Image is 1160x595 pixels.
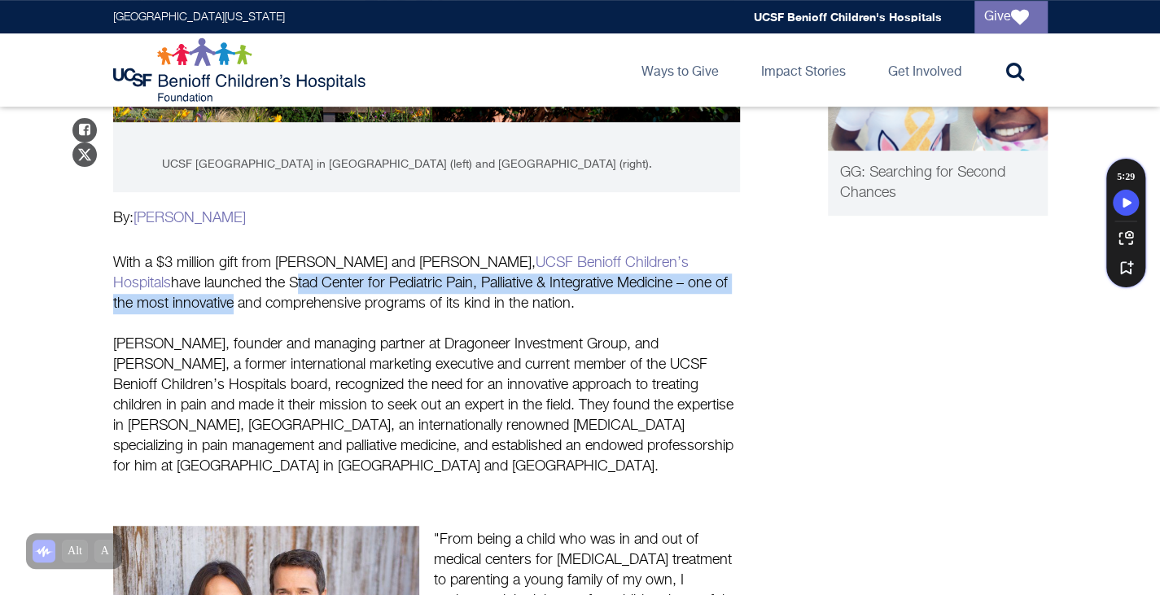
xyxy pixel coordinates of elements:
p: [PERSON_NAME], founder and managing partner at Dragoneer Investment Group, and [PERSON_NAME], a f... [113,335,740,477]
a: Give [974,1,1048,33]
a: Impact Stories [748,33,859,107]
a: Ways to Give [628,33,732,107]
a: Get Involved [875,33,974,107]
a: [GEOGRAPHIC_DATA][US_STATE] [113,11,285,23]
p: By: [113,208,740,229]
img: Logo for UCSF Benioff Children's Hospitals Foundation [113,37,370,103]
p: With a $3 million gift from [PERSON_NAME] and [PERSON_NAME], have launched the Stad Center for Pe... [113,253,740,314]
span: GG: Searching for Second Chances [840,165,1005,200]
a: [PERSON_NAME] [134,211,246,225]
a: UCSF Benioff Children’s Hospitals [113,256,689,291]
a: Patient Care Gigi and her mom GG: Searching for Second Chances [828,7,1048,217]
figcaption: UCSF [GEOGRAPHIC_DATA] in [GEOGRAPHIC_DATA] (left) and [GEOGRAPHIC_DATA] (right). [113,122,740,192]
a: UCSF Benioff Children's Hospitals [754,10,942,24]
